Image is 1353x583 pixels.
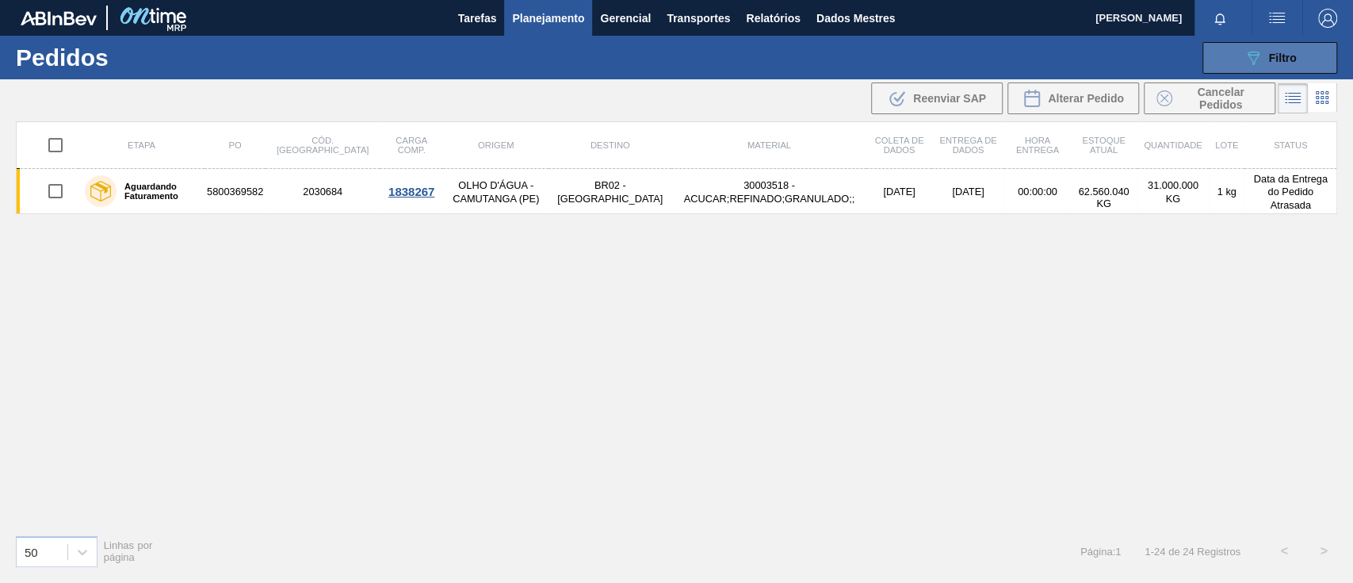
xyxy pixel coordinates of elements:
font: Gerencial [600,12,651,25]
font: 00:00:00 [1018,186,1057,198]
img: Sair [1318,9,1337,28]
button: Filtro [1202,42,1337,74]
font: 24 [1154,546,1165,558]
font: Reenviar SAP [913,92,986,105]
font: Página [1080,546,1112,558]
font: 31.000.000 KG [1148,179,1198,205]
font: > [1320,544,1327,558]
img: ações do usuário [1267,9,1286,28]
font: Tarefas [458,12,497,25]
font: Estoque atual [1082,136,1126,155]
font: Alterar Pedido [1048,92,1124,105]
font: Aguardando Faturamento [124,182,178,201]
div: Alterar Pedido [1007,82,1139,114]
font: [DATE] [952,186,984,198]
font: 30003518 - ACUCAR;REFINADO;GRANULADO;; [684,179,854,205]
font: Entrega de dados [939,136,996,155]
font: 5800369582 [207,186,263,198]
font: Material [747,140,791,150]
font: Pedidos [16,44,109,71]
font: 1838267 [388,185,434,198]
font: 2030684 [303,186,342,198]
font: 24 [1183,546,1194,558]
font: Quantidade [1144,140,1202,150]
font: Relatórios [746,12,800,25]
img: TNhmsLtSVTkK8tSr43FrP2fwEKptu5GPRR3wAAAABJRU5ErkJggg== [21,11,97,25]
div: Cancelar Pedidos em Massa [1144,82,1275,114]
font: Destino [591,140,630,150]
button: > [1304,531,1343,571]
font: : [1112,546,1115,558]
div: Visão em Cartões [1308,83,1337,113]
font: 62.560.040 KG [1078,186,1129,209]
font: Status [1274,140,1307,150]
div: Reenviar SAP [871,82,1003,114]
font: Filtro [1269,52,1297,64]
font: PO [229,140,242,150]
font: Planejamento [512,12,584,25]
font: Linhas por página [104,539,153,563]
font: [PERSON_NAME] [1095,12,1182,24]
font: Data da Entrega do Pedido Atrasada [1253,173,1327,211]
font: - [1150,546,1153,558]
font: 1 kg [1217,186,1236,198]
font: 1 [1145,546,1150,558]
font: 1 [1115,546,1121,558]
font: Lote [1215,140,1238,150]
font: Registros [1197,546,1240,558]
a: Aguardando Faturamento58003695822030684OLHO D'ÁGUA - CAMUTANGA (PE)BR02 - [GEOGRAPHIC_DATA]300035... [17,169,1337,214]
button: Cancelar Pedidos [1144,82,1275,114]
font: Dados Mestres [816,12,896,25]
font: Carga Comp. [396,136,427,155]
button: < [1264,531,1304,571]
div: Visão em Lista [1278,83,1308,113]
font: < [1280,544,1287,558]
font: Etapa [128,140,155,150]
font: Cancelar Pedidos [1197,86,1244,111]
font: BR02 - [GEOGRAPHIC_DATA] [557,179,663,205]
font: de [1168,546,1179,558]
font: Coleta de dados [874,136,923,155]
font: Hora Entrega [1016,136,1059,155]
button: Notificações [1194,7,1245,29]
font: OLHO D'ÁGUA - CAMUTANGA (PE) [453,179,539,205]
font: Origem [478,140,514,150]
font: Transportes [667,12,730,25]
font: Cód. [GEOGRAPHIC_DATA] [277,136,369,155]
font: 50 [25,545,38,558]
font: [DATE] [883,186,915,198]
